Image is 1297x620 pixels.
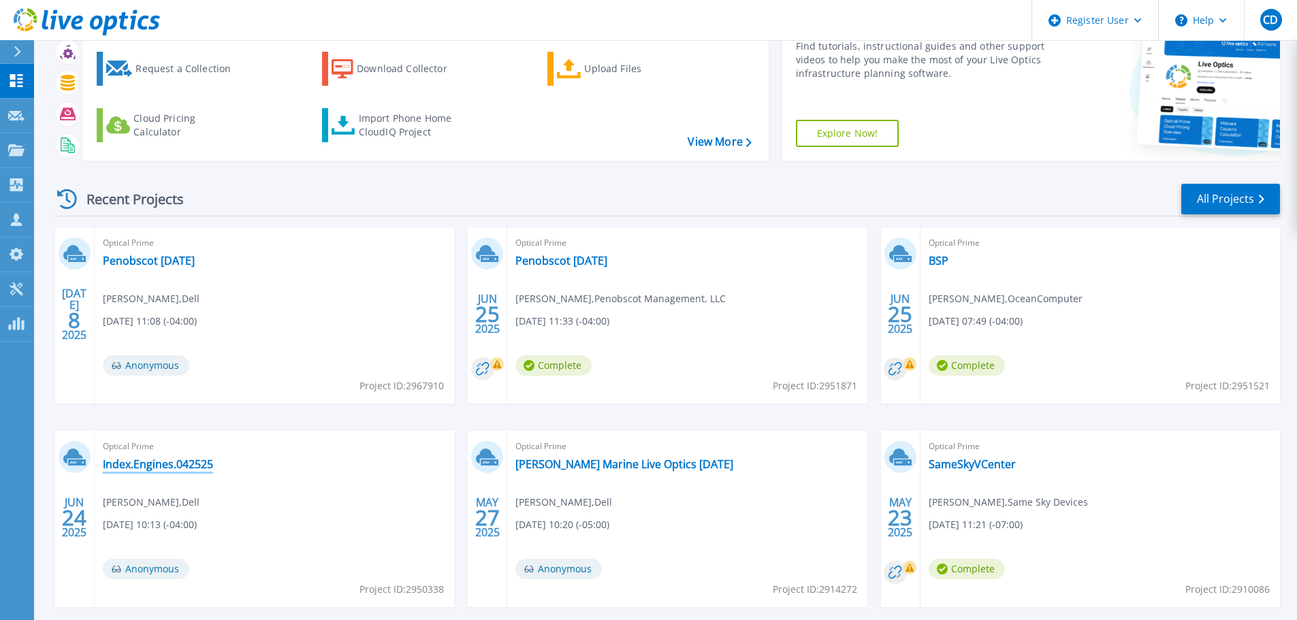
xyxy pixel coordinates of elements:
span: Anonymous [515,559,602,579]
span: Project ID: 2951871 [773,378,857,393]
span: [DATE] 10:20 (-05:00) [515,517,609,532]
div: Download Collector [357,55,466,82]
div: Import Phone Home CloudIQ Project [359,112,465,139]
div: [DATE] 2025 [61,289,87,339]
span: 23 [888,512,912,523]
span: [DATE] 07:49 (-04:00) [929,314,1023,329]
a: Download Collector [322,52,474,86]
span: Project ID: 2914272 [773,582,857,597]
a: Cloud Pricing Calculator [97,108,249,142]
span: [PERSON_NAME] , Same Sky Devices [929,495,1088,510]
span: Project ID: 2950338 [359,582,444,597]
span: 25 [888,308,912,320]
span: Anonymous [103,559,189,579]
a: View More [688,135,751,148]
span: Optical Prime [103,439,446,454]
span: Optical Prime [929,439,1272,454]
span: [PERSON_NAME] , Dell [103,495,199,510]
span: CD [1263,14,1278,25]
span: Optical Prime [103,235,446,250]
a: SameSkyVCenter [929,457,1016,471]
span: [DATE] 10:13 (-04:00) [103,517,197,532]
span: 25 [475,308,500,320]
div: JUN 2025 [887,289,913,339]
span: Project ID: 2951521 [1185,378,1270,393]
span: Optical Prime [929,235,1272,250]
a: [PERSON_NAME] Marine Live Optics [DATE] [515,457,733,471]
span: Anonymous [103,355,189,376]
span: [PERSON_NAME] , Dell [103,291,199,306]
div: JUN 2025 [475,289,500,339]
span: [PERSON_NAME] , Penobscot Management, LLC [515,291,726,306]
a: BSP [929,254,948,267]
a: Penobscot [DATE] [103,254,195,267]
span: Complete [515,355,592,376]
span: Complete [929,355,1005,376]
div: Cloud Pricing Calculator [133,112,242,139]
span: Project ID: 2967910 [359,378,444,393]
span: Optical Prime [515,439,859,454]
span: [PERSON_NAME] , Dell [515,495,612,510]
div: Recent Projects [52,182,202,216]
div: JUN 2025 [61,493,87,542]
span: [DATE] 11:21 (-07:00) [929,517,1023,532]
span: [DATE] 11:08 (-04:00) [103,314,197,329]
span: 27 [475,512,500,523]
a: Request a Collection [97,52,249,86]
a: Upload Files [547,52,699,86]
div: MAY 2025 [475,493,500,542]
span: Project ID: 2910086 [1185,582,1270,597]
span: Complete [929,559,1005,579]
span: 8 [68,314,80,326]
a: Index.Engines.042525 [103,457,213,471]
div: Request a Collection [135,55,244,82]
span: [DATE] 11:33 (-04:00) [515,314,609,329]
div: MAY 2025 [887,493,913,542]
a: All Projects [1181,184,1280,214]
div: Upload Files [584,55,693,82]
span: [PERSON_NAME] , OceanComputer [929,291,1083,306]
span: Optical Prime [515,235,859,250]
a: Explore Now! [796,120,899,147]
div: Find tutorials, instructional guides and other support videos to help you make the most of your L... [796,39,1050,80]
a: Penobscot [DATE] [515,254,607,267]
span: 24 [62,512,86,523]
